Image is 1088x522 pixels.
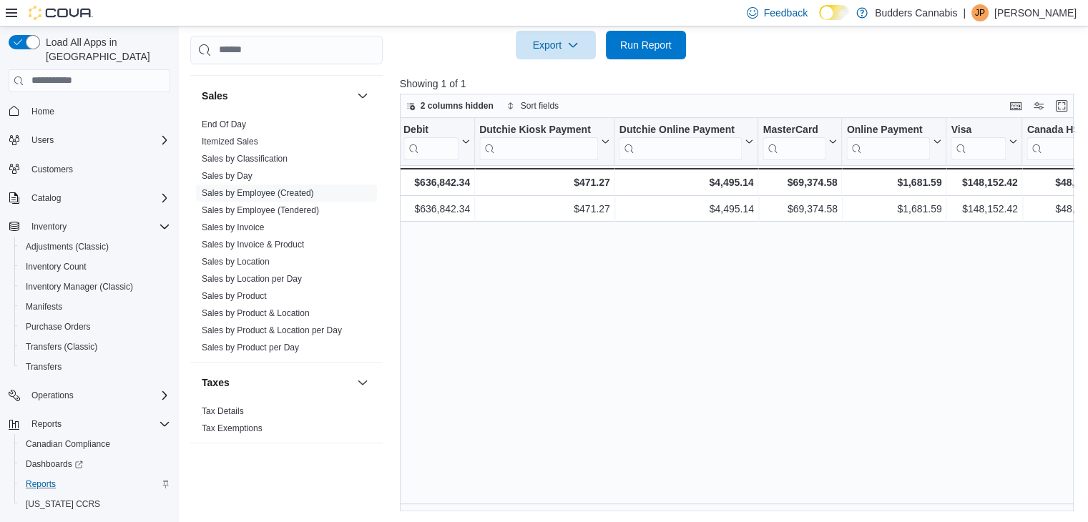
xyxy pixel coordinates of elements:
a: Transfers [20,358,67,375]
button: Run Report [606,31,686,59]
div: $4,495.14 [619,174,753,191]
span: Sales by Product [202,290,267,302]
a: Dashboards [20,455,89,473]
span: Transfers [20,358,170,375]
span: Sales by Product per Day [202,342,299,353]
button: Sales [354,87,371,104]
span: Sort fields [521,100,559,112]
span: Transfers [26,361,62,373]
span: Customers [31,164,73,175]
a: Purchase Orders [20,318,97,335]
button: Dutchie Kiosk Payment [479,123,610,159]
span: Load All Apps in [GEOGRAPHIC_DATA] [40,35,170,64]
button: Keyboard shortcuts [1007,97,1024,114]
button: Adjustments (Classic) [14,237,176,257]
div: Sales [190,116,383,362]
button: Reports [26,415,67,433]
a: Sales by Location per Day [202,274,302,284]
div: Debit [403,123,458,159]
span: Manifests [26,301,62,312]
span: Users [26,132,170,149]
button: MasterCard [763,123,837,159]
a: Manifests [20,298,68,315]
button: Taxes [202,375,351,390]
button: Debit [403,123,469,159]
span: Purchase Orders [20,318,170,335]
span: Sales by Location [202,256,270,267]
a: Home [26,103,60,120]
span: Users [31,134,54,146]
a: Sales by Location [202,257,270,267]
button: Export [516,31,596,59]
div: Online Payment [846,123,930,137]
a: Sales by Employee (Tendered) [202,205,319,215]
span: Inventory [31,221,67,232]
div: $1,681.59 [846,200,941,217]
span: Sales by Classification [202,153,288,164]
a: Sales by Invoice & Product [202,240,304,250]
input: Dark Mode [819,5,849,20]
button: Sort fields [501,97,564,114]
button: Manifests [14,297,176,317]
span: JP [975,4,985,21]
div: $4,495.14 [619,200,753,217]
h3: Sales [202,89,228,103]
span: Adjustments (Classic) [26,241,109,252]
div: Dutchie Kiosk Payment [479,123,599,137]
span: Sales by Employee (Tendered) [202,205,319,216]
a: Sales by Product & Location [202,308,310,318]
span: Sales by Invoice & Product [202,239,304,250]
a: Inventory Manager (Classic) [20,278,139,295]
div: Visa [951,123,1006,159]
span: Inventory Count [26,261,87,272]
span: Transfers (Classic) [20,338,170,355]
button: Inventory Count [14,257,176,277]
a: Reports [20,476,62,493]
p: | [963,4,966,21]
span: Inventory Count [20,258,170,275]
span: End Of Day [202,119,246,130]
span: Sales by Product & Location [202,307,310,319]
span: Itemized Sales [202,136,258,147]
p: [PERSON_NAME] [994,4,1077,21]
a: Sales by Day [202,171,253,181]
div: Visa [951,123,1006,137]
button: Visa [951,123,1017,159]
a: Tax Exemptions [202,423,263,433]
button: Transfers (Classic) [14,337,176,357]
div: $636,842.34 [403,200,470,217]
button: Taxes [354,374,371,391]
h3: Taxes [202,375,230,390]
div: $471.27 [479,174,610,191]
button: Dutchie Online Payment [619,123,753,159]
span: Tax Details [202,405,244,417]
div: $69,374.58 [763,174,837,191]
button: Catalog [26,189,67,207]
span: Transfers (Classic) [26,341,97,353]
a: Sales by Employee (Created) [202,188,314,198]
a: Sales by Classification [202,154,288,164]
span: [US_STATE] CCRS [26,498,100,510]
span: Feedback [764,6,808,20]
span: Inventory Manager (Classic) [26,281,133,292]
a: Adjustments (Classic) [20,238,114,255]
div: MasterCard [763,123,825,137]
a: End Of Day [202,119,246,129]
span: Home [31,106,54,117]
button: Inventory Manager (Classic) [14,277,176,297]
div: $148,152.42 [951,174,1017,191]
p: Showing 1 of 1 [400,77,1081,91]
span: Tax Exemptions [202,423,263,434]
div: $636,842.34 [403,174,469,191]
div: $471.27 [479,200,610,217]
button: Online Payment [846,123,941,159]
button: Operations [3,385,176,405]
button: Catalog [3,188,176,208]
div: $1,681.59 [846,174,941,191]
button: Inventory [3,217,176,237]
span: Dark Mode [819,20,820,21]
span: Operations [31,390,74,401]
div: Dutchie Online Payment [619,123,742,137]
img: Cova [29,6,93,20]
span: Operations [26,387,170,404]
